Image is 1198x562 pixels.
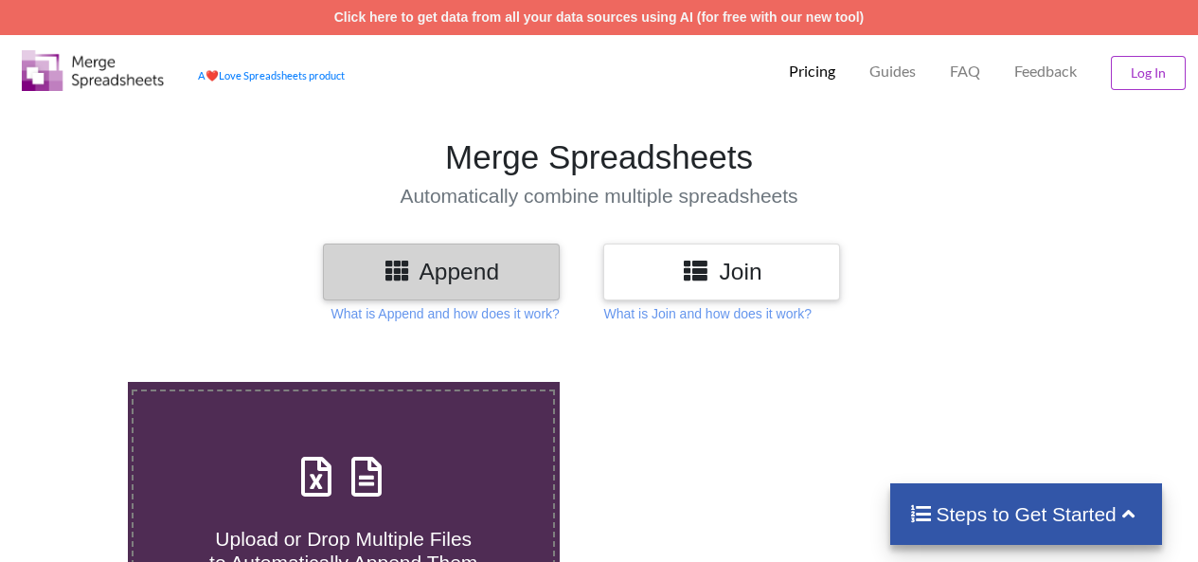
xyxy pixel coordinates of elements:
[1111,56,1186,90] button: Log In
[950,62,980,82] p: FAQ
[22,50,164,91] img: Logo.png
[331,304,560,323] p: What is Append and how does it work?
[1014,63,1077,79] span: Feedback
[909,502,1143,526] h4: Steps to Get Started
[869,62,916,82] p: Guides
[617,258,826,285] h3: Join
[337,258,545,285] h3: Append
[789,62,835,82] p: Pricing
[198,69,345,82] a: AheartLove Spreadsheets product
[334,9,865,25] a: Click here to get data from all your data sources using AI (for free with our new tool)
[603,304,811,323] p: What is Join and how does it work?
[206,69,219,82] span: heart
